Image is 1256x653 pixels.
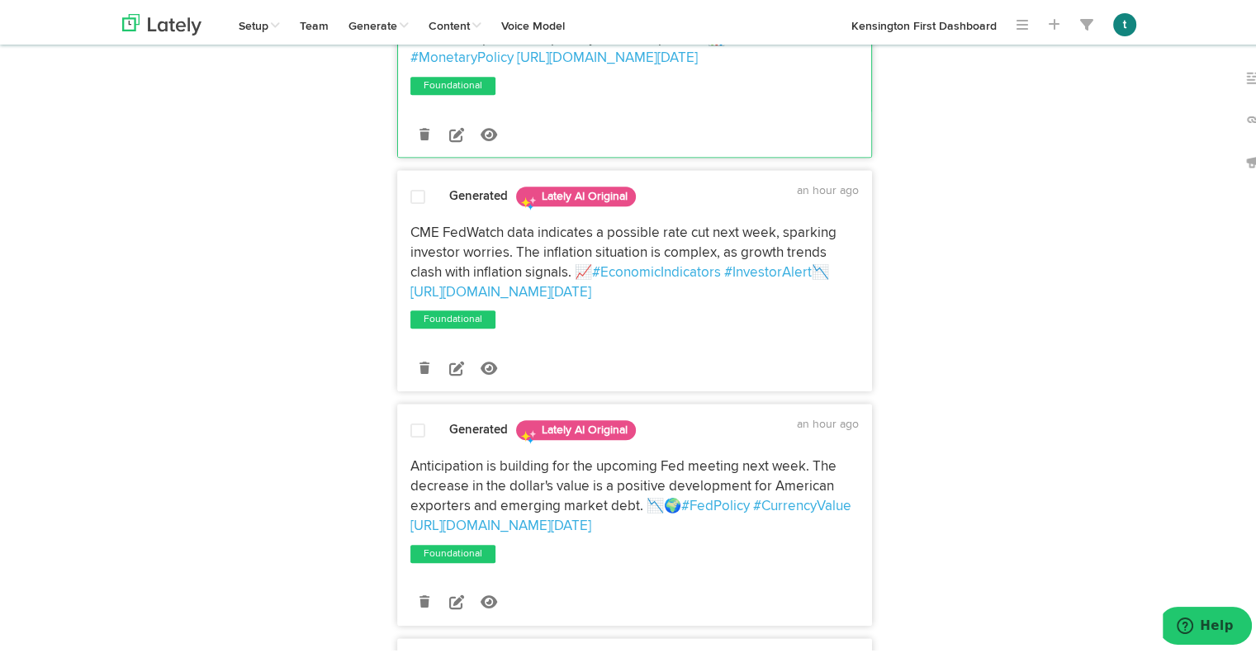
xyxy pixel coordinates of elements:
a: [URL][DOMAIN_NAME][DATE] [517,48,698,62]
time: an hour ago [797,415,859,427]
span: 📉 [812,263,829,277]
a: #InvestorAlert [724,263,812,277]
a: Foundational [420,308,486,324]
a: #FedPolicy [681,496,750,510]
a: Foundational [420,542,486,559]
img: sparkles.png [520,425,537,442]
span: Anticipation is building for the upcoming Fed meeting next week. The decrease in the dollar's val... [410,457,840,510]
a: #MonetaryPolicy [410,48,514,62]
a: #CurrencyValue [753,496,851,510]
span: Lately AI Original [516,417,636,437]
strong: Generated [449,420,508,433]
iframe: Opens a widget where you can find more information [1163,603,1252,645]
span: Lately AI Original [516,183,636,203]
img: logo_lately_bg_light.svg [122,11,201,32]
a: [URL][DOMAIN_NAME][DATE] [410,282,591,296]
a: #EconomicOutlook [725,29,843,43]
span: CME FedWatch data indicates a possible rate cut next week, sparking investor worries. The inflati... [410,223,840,277]
time: an hour ago [797,182,859,193]
img: sparkles.png [520,192,537,208]
strong: Generated [449,187,508,199]
a: #EconomicIndicators [592,263,721,277]
a: [URL][DOMAIN_NAME][DATE] [410,516,591,530]
a: Foundational [420,74,486,91]
button: t [1113,10,1136,33]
